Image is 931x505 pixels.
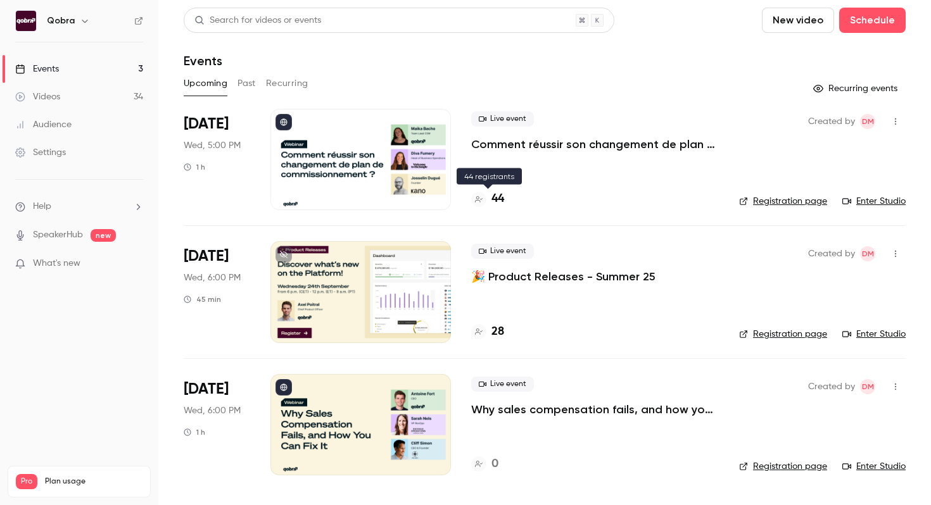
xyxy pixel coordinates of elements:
[47,15,75,27] h6: Qobra
[33,228,83,242] a: SpeakerHub
[184,73,227,94] button: Upcoming
[471,377,534,392] span: Live event
[184,114,229,134] span: [DATE]
[91,229,116,242] span: new
[16,11,36,31] img: Qobra
[471,111,534,127] span: Live event
[184,109,250,210] div: Sep 24 Wed, 5:00 PM (Europe/Paris)
[184,294,221,304] div: 45 min
[184,162,205,172] div: 1 h
[491,190,504,208] h4: 44
[237,73,256,94] button: Past
[862,379,874,394] span: DM
[739,460,827,473] a: Registration page
[184,427,205,437] div: 1 h
[862,114,874,129] span: DM
[860,114,875,129] span: Dylan Manceau
[471,402,719,417] a: Why sales compensation fails, and how you can fix it
[15,200,143,213] li: help-dropdown-opener
[860,246,875,261] span: Dylan Manceau
[862,246,874,261] span: DM
[184,271,241,284] span: Wed, 6:00 PM
[266,73,308,94] button: Recurring
[15,146,66,159] div: Settings
[491,323,504,340] h4: 28
[471,269,655,284] a: 🎉 Product Releases - Summer 25
[184,241,250,342] div: Sep 24 Wed, 6:00 PM (Europe/Paris)
[184,374,250,475] div: Oct 8 Wed, 6:00 PM (Europe/Paris)
[491,456,498,473] h4: 0
[808,114,855,129] span: Created by
[194,14,321,27] div: Search for videos or events
[15,63,59,75] div: Events
[184,379,229,399] span: [DATE]
[739,195,827,208] a: Registration page
[471,190,504,208] a: 44
[33,257,80,270] span: What's new
[808,246,855,261] span: Created by
[184,246,229,266] span: [DATE]
[807,78,906,99] button: Recurring events
[45,477,142,487] span: Plan usage
[762,8,834,33] button: New video
[471,456,498,473] a: 0
[128,258,143,270] iframe: Noticeable Trigger
[184,53,222,68] h1: Events
[739,328,827,340] a: Registration page
[184,139,241,152] span: Wed, 5:00 PM
[842,460,906,473] a: Enter Studio
[16,474,37,489] span: Pro
[471,323,504,340] a: 28
[184,404,241,417] span: Wed, 6:00 PM
[15,90,60,103] div: Videos
[808,379,855,394] span: Created by
[842,328,906,340] a: Enter Studio
[471,244,534,259] span: Live event
[839,8,906,33] button: Schedule
[471,137,719,152] a: Comment réussir son changement de plan de commissionnement ?
[15,118,72,131] div: Audience
[860,379,875,394] span: Dylan Manceau
[33,200,51,213] span: Help
[842,195,906,208] a: Enter Studio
